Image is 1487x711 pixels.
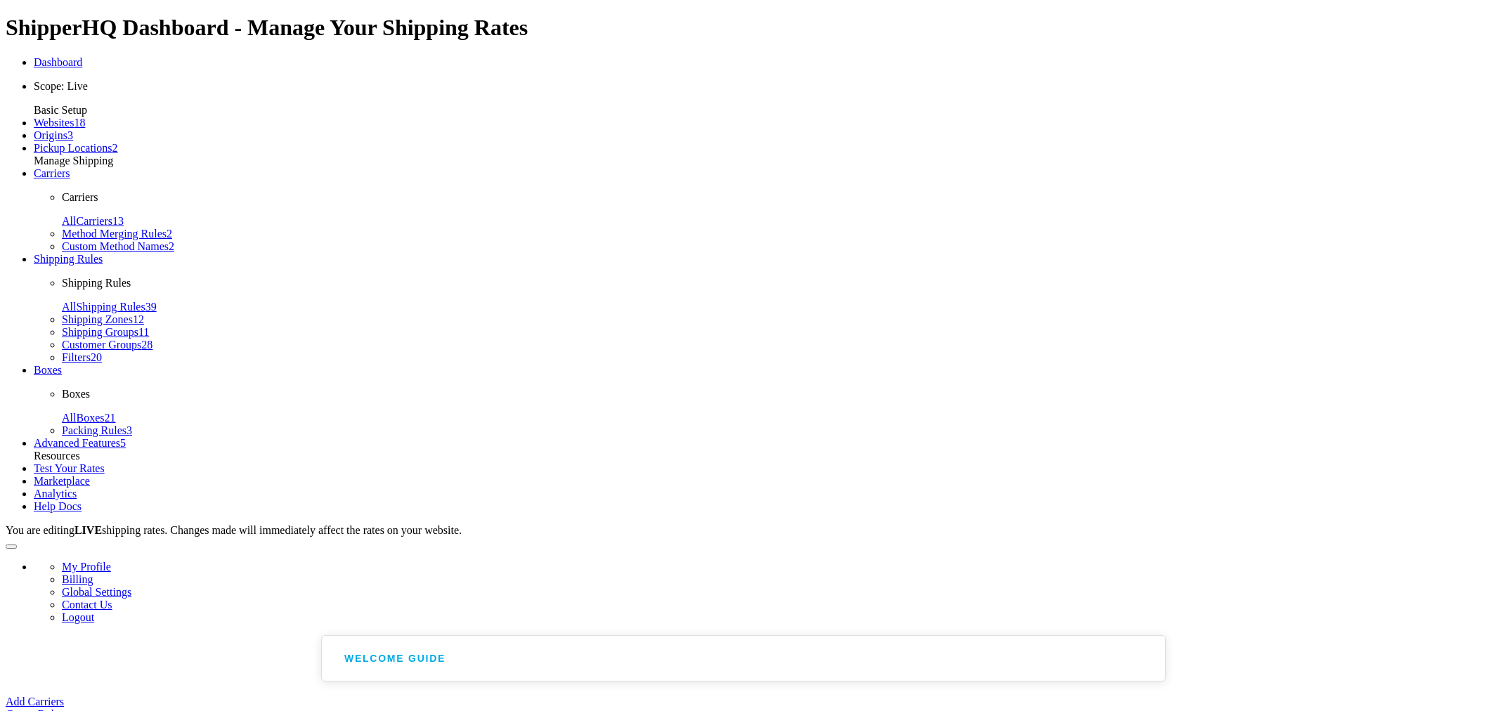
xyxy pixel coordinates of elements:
[62,561,111,573] span: My Profile
[62,326,138,338] span: Shipping Groups
[62,611,94,623] a: Logout
[62,586,131,598] a: Global Settings
[34,167,1481,253] li: Carriers
[34,364,62,376] a: Boxes
[34,129,73,141] a: Origins3
[62,599,112,611] a: Contact Us
[34,117,85,129] a: Websites18
[34,462,105,474] a: Test Your Rates
[62,339,1481,351] li: Customer Groups
[34,488,77,500] a: Analytics
[6,15,1481,41] h1: ShipperHQ Dashboard - Manage Your Shipping Rates
[74,524,102,536] b: LIVE
[62,228,167,240] span: Method Merging Rules
[62,351,1481,364] li: Filters
[62,215,112,227] span: All Carriers
[34,475,1481,488] li: Marketplace
[62,339,152,351] a: Customer Groups28
[6,544,17,549] button: Open Resource Center
[6,524,1481,537] div: You are editing shipping rates. Changes made will immediately affect the rates on your website.
[34,142,1481,155] li: Pickup Locations
[62,339,141,351] span: Customer Groups
[62,215,124,227] a: AllCarriers13
[62,301,145,313] span: All Shipping Rules
[62,313,144,325] a: Shipping Zones12
[34,437,120,449] span: Advanced Features
[62,351,102,363] a: Filters20
[167,228,172,240] span: 2
[62,599,1481,611] li: Contact Us
[62,424,126,436] span: Packing Rules
[62,277,1481,289] p: Shipping Rules
[62,228,1481,240] li: Method Merging Rules
[34,462,1481,475] li: Test Your Rates
[62,586,1481,599] li: Global Settings
[34,253,1481,364] li: Shipping Rules
[34,364,1481,437] li: Boxes
[62,326,1481,339] li: Shipping Groups
[112,215,124,227] span: 13
[62,326,149,338] a: Shipping Groups11
[62,313,1481,326] li: Shipping Zones
[62,240,169,252] span: Custom Method Names
[34,80,88,92] span: Scope: Live
[74,117,85,129] span: 18
[34,104,1481,117] div: Basic Setup
[62,240,1481,253] li: Custom Method Names
[34,500,1481,513] li: Help Docs
[34,450,1481,462] div: Resources
[62,412,115,424] a: AllBoxes21
[6,696,1481,708] a: Add Carriers
[62,313,133,325] span: Shipping Zones
[34,437,1481,450] li: Advanced Features
[62,611,1481,624] li: Logout
[133,313,144,325] span: 12
[34,142,112,154] span: Pickup Locations
[91,351,102,363] span: 20
[138,326,149,338] span: 11
[62,573,93,585] a: Billing
[62,240,174,252] a: Custom Method Names2
[62,388,1481,400] p: Boxes
[34,155,1481,167] div: Manage Shipping
[62,191,1481,204] p: Carriers
[62,301,157,313] a: AllShipping Rules39
[34,500,82,512] a: Help Docs
[62,412,104,424] span: All Boxes
[169,240,174,252] span: 2
[34,117,1481,129] li: Websites
[62,228,172,240] a: Method Merging Rules2
[62,561,1481,573] li: My Profile
[344,653,446,664] h2: Welcome Guide
[34,56,1481,69] li: Dashboard
[62,573,1481,586] li: Billing
[34,117,74,129] span: Websites
[141,339,152,351] span: 28
[104,412,115,424] span: 21
[62,351,91,363] span: Filters
[34,253,103,265] a: Shipping Rules
[34,56,82,68] a: Dashboard
[34,475,90,487] a: Marketplace
[120,437,126,449] span: 5
[34,167,70,179] a: Carriers
[62,424,1481,437] li: Packing Rules
[126,424,132,436] span: 3
[34,437,126,449] a: Advanced Features5
[34,142,118,154] a: Pickup Locations2
[62,424,132,436] a: Packing Rules3
[34,488,1481,500] li: Analytics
